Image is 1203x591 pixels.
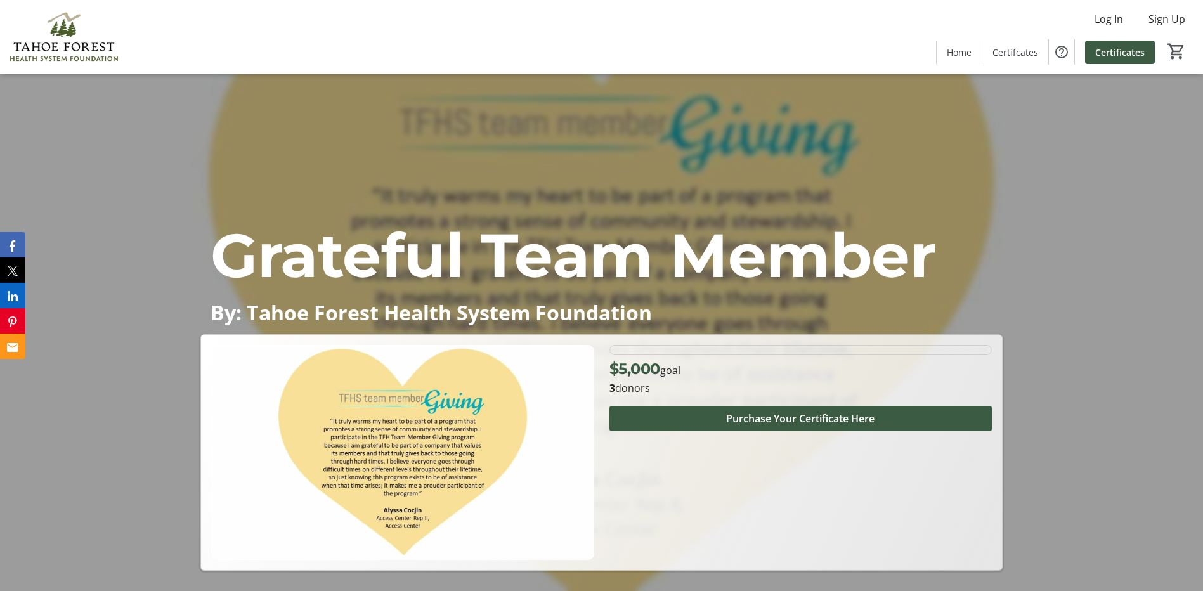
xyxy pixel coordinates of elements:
a: Certificates [1085,41,1155,64]
div: 0% of fundraising goal reached [609,345,992,355]
img: Campaign CTA Media Photo [211,345,594,560]
span: Purchase Your Certificate Here [726,411,875,426]
span: $5,000 [609,360,660,378]
img: Tahoe Forest Health System Foundation's Logo [8,5,120,68]
button: Cart [1165,40,1188,63]
span: Certificates [1095,46,1145,59]
span: Log In [1095,11,1123,27]
button: Purchase Your Certificate Here [609,406,992,431]
span: Sign Up [1148,11,1185,27]
span: Home [947,46,972,59]
p: By: Tahoe Forest Health System Foundation [211,301,992,323]
button: Log In [1084,9,1133,29]
p: goal [609,358,680,380]
b: 3 [609,381,615,395]
a: Home [937,41,982,64]
button: Help [1049,39,1074,65]
a: Certifcates [982,41,1048,64]
button: Sign Up [1138,9,1195,29]
span: Grateful Team Member [211,218,935,292]
span: Certifcates [992,46,1038,59]
p: donors [609,380,992,396]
